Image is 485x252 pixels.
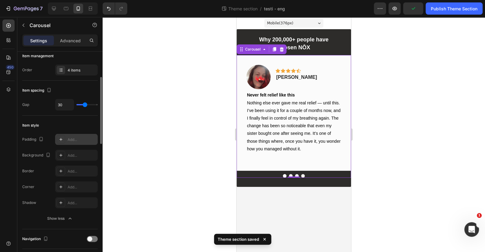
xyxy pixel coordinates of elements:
[6,65,15,70] div: 450
[22,135,45,144] div: Padding
[22,168,34,174] div: Border
[22,123,39,128] div: Item style
[68,137,96,142] div: Add...
[22,102,29,107] div: Gap
[260,5,262,12] span: /
[264,5,285,12] span: testi - eng
[68,169,96,174] div: Add...
[22,213,98,224] button: Show less
[464,222,479,237] iframe: Intercom live chat
[431,5,477,12] div: Publish Theme Section
[47,215,73,222] div: Show less
[22,53,54,59] div: Item management
[227,5,259,12] span: Theme section
[68,153,96,158] div: Add...
[22,86,53,95] div: Item spacing
[426,2,483,15] button: Publish Theme Section
[30,37,47,44] p: Settings
[22,235,49,243] div: Navigation
[68,184,96,190] div: Add...
[68,200,96,206] div: Add...
[218,236,259,242] p: Theme section saved
[2,2,45,15] button: 7
[22,67,32,73] div: Order
[68,68,96,73] div: 4 items
[103,2,127,15] div: Undo/Redo
[22,184,34,190] div: Corner
[477,213,482,218] span: 1
[55,99,74,110] input: Auto
[30,22,81,29] p: Carousel
[40,5,43,12] p: 7
[22,200,36,205] div: Shadow
[60,37,81,44] p: Advanced
[22,151,52,159] div: Background
[237,17,351,252] iframe: Design area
